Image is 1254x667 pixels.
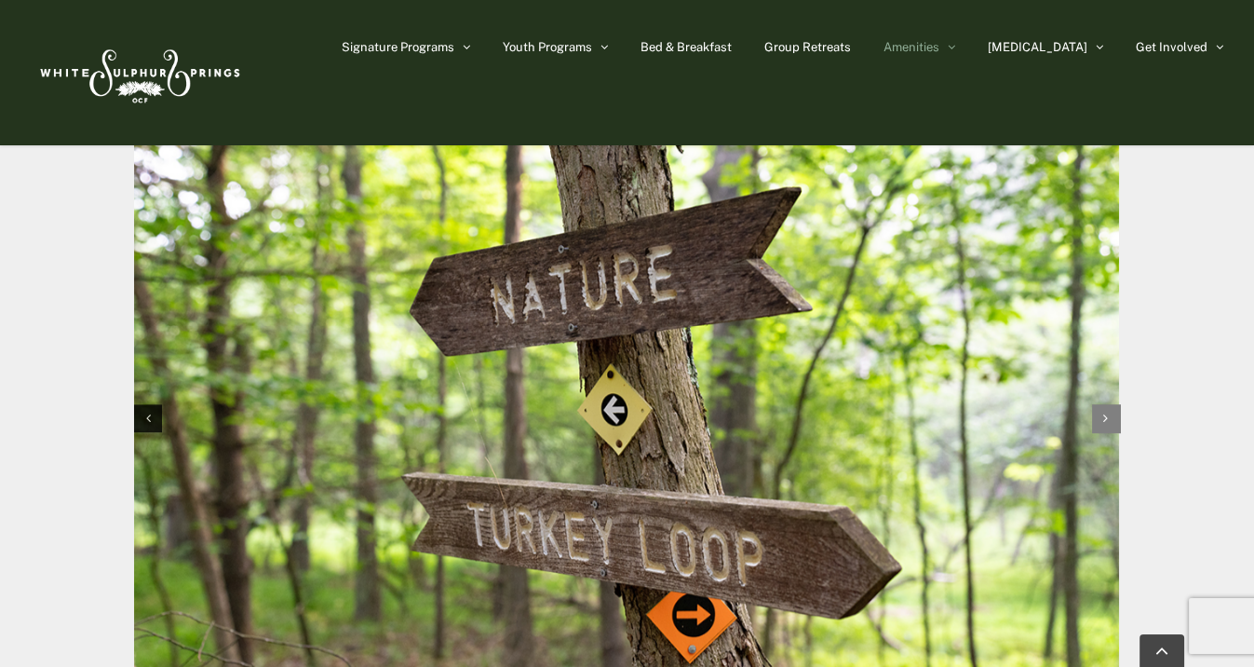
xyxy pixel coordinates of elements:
[134,404,162,432] div: Previous slide
[764,41,851,53] span: Group Retreats
[640,41,732,53] span: Bed & Breakfast
[32,29,246,116] img: White Sulphur Springs Logo
[1092,404,1120,432] div: Next slide
[503,41,592,53] span: Youth Programs
[342,41,454,53] span: Signature Programs
[988,41,1087,53] span: [MEDICAL_DATA]
[883,41,939,53] span: Amenities
[1136,41,1207,53] span: Get Involved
